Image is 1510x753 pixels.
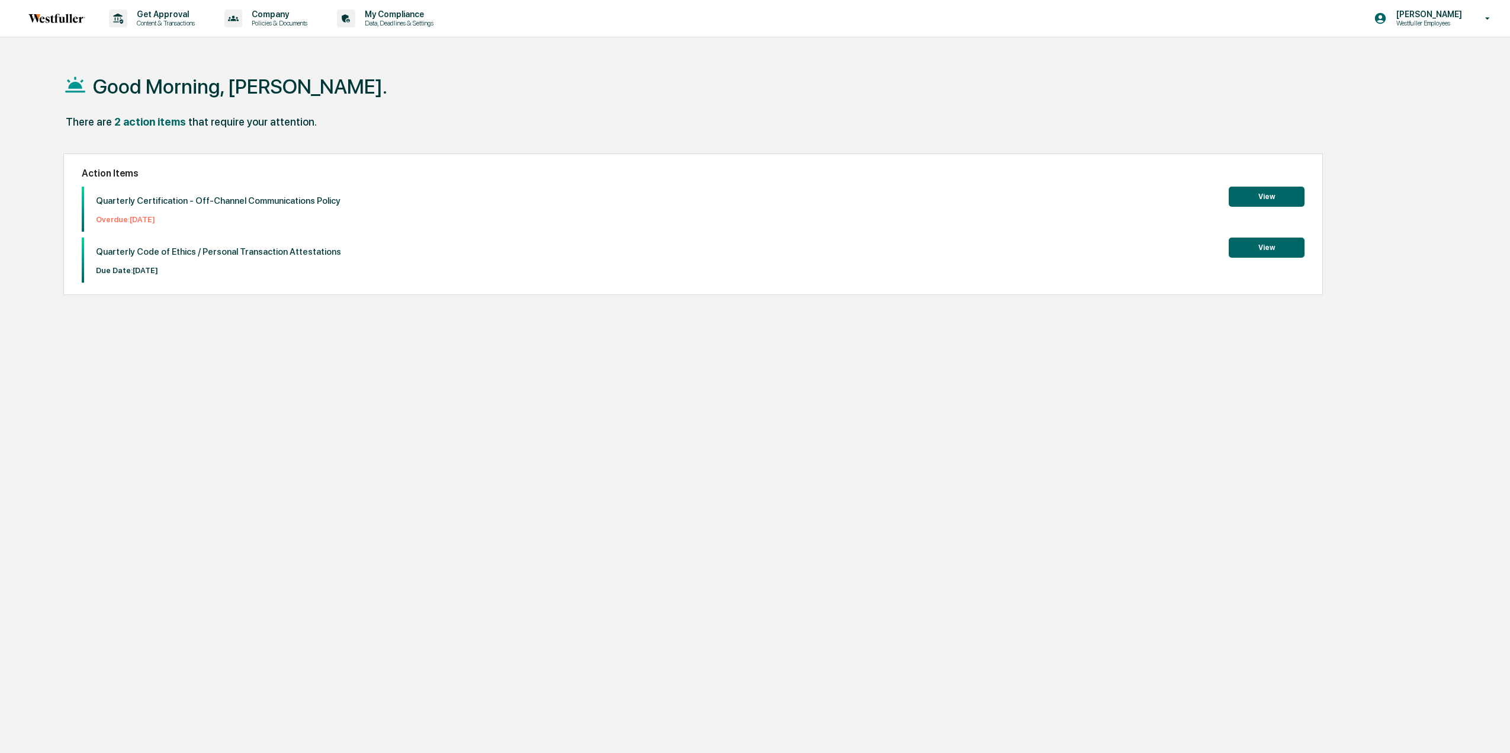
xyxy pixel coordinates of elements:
[1229,190,1305,201] a: View
[66,116,112,128] div: There are
[96,266,341,275] p: Due Date: [DATE]
[1387,19,1468,27] p: Westfuller Employees
[114,116,186,128] div: 2 action items
[82,168,1305,179] h2: Action Items
[1387,9,1468,19] p: [PERSON_NAME]
[1229,241,1305,252] a: View
[93,75,387,98] h1: Good Morning, [PERSON_NAME].
[242,19,313,27] p: Policies & Documents
[96,246,341,257] p: Quarterly Code of Ethics / Personal Transaction Attestations
[127,9,201,19] p: Get Approval
[188,116,317,128] div: that require your attention.
[355,9,439,19] p: My Compliance
[242,9,313,19] p: Company
[96,215,340,224] p: Overdue: [DATE]
[96,196,340,206] p: Quarterly Certification - Off-Channel Communications Policy
[1229,187,1305,207] button: View
[355,19,439,27] p: Data, Deadlines & Settings
[1229,238,1305,258] button: View
[127,19,201,27] p: Content & Transactions
[28,14,85,23] img: logo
